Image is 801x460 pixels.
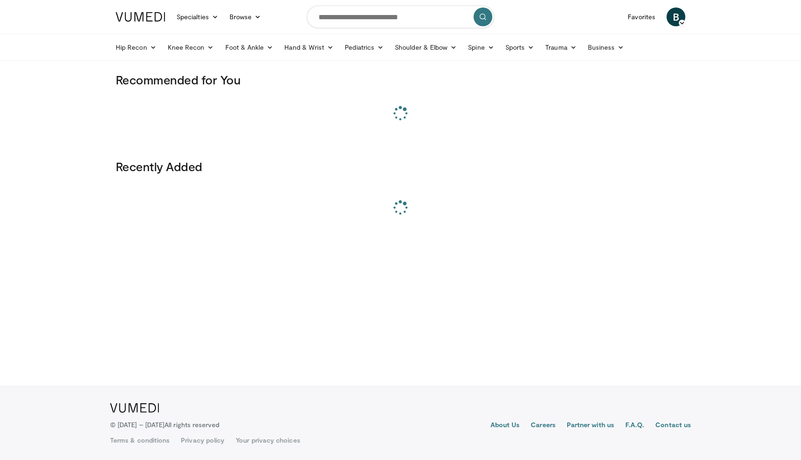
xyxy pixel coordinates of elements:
[500,38,540,57] a: Sports
[625,420,644,431] a: F.A.Q.
[667,8,685,26] a: B
[116,159,685,174] h3: Recently Added
[462,38,499,57] a: Spine
[531,420,556,431] a: Careers
[236,436,300,445] a: Your privacy choices
[622,8,661,26] a: Favorites
[490,420,520,431] a: About Us
[171,8,224,26] a: Specialties
[110,38,162,57] a: Hip Recon
[655,420,691,431] a: Contact us
[110,436,170,445] a: Terms & conditions
[181,436,224,445] a: Privacy policy
[116,72,685,87] h3: Recommended for You
[162,38,220,57] a: Knee Recon
[567,420,614,431] a: Partner with us
[116,12,165,22] img: VuMedi Logo
[540,38,582,57] a: Trauma
[220,38,279,57] a: Foot & Ankle
[339,38,389,57] a: Pediatrics
[110,403,159,413] img: VuMedi Logo
[224,8,267,26] a: Browse
[389,38,462,57] a: Shoulder & Elbow
[307,6,494,28] input: Search topics, interventions
[110,420,220,430] p: © [DATE] – [DATE]
[582,38,630,57] a: Business
[164,421,219,429] span: All rights reserved
[279,38,339,57] a: Hand & Wrist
